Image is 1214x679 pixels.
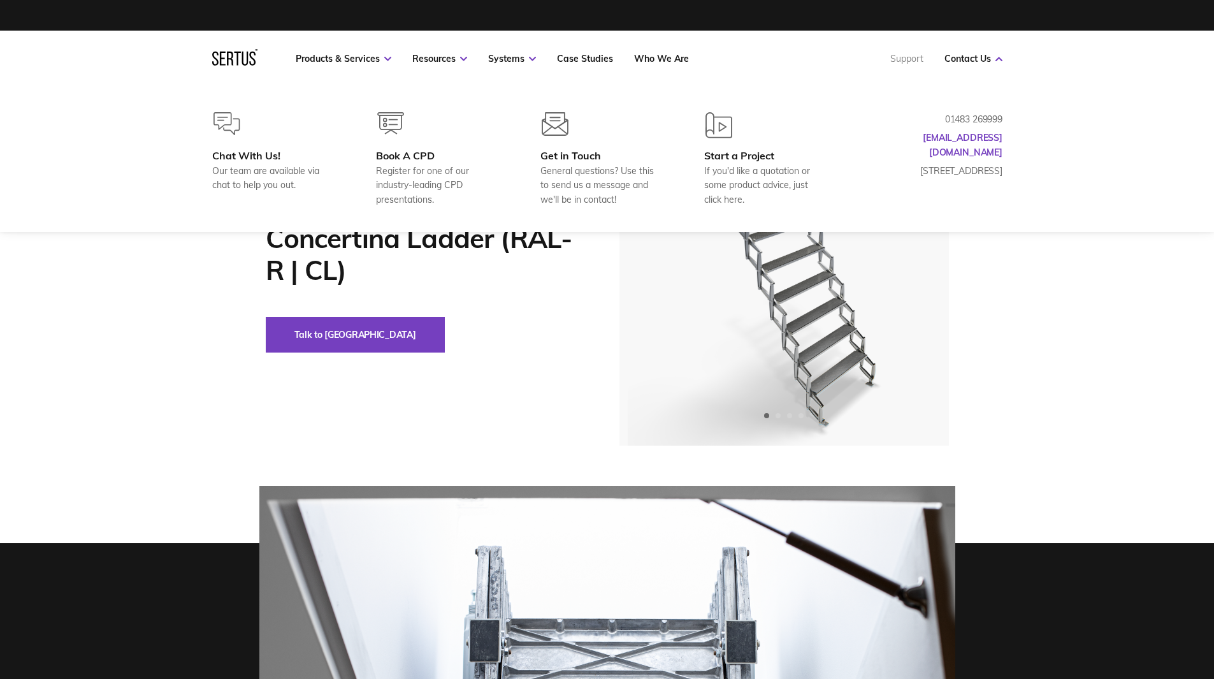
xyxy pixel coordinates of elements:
p: 01483 269999 [875,112,1002,126]
a: Start a ProjectIf you'd like a quotation or some product advice, just click here. [704,112,827,207]
div: Previous slide [649,260,680,291]
a: Chat With Us!Our team are available via chat to help you out. [212,112,335,207]
p: [STREET_ADDRESS] [875,164,1002,178]
div: Book A CPD [376,149,499,162]
a: Book A CPDRegister for one of our industry-leading CPD presentations. [376,112,499,207]
a: Support [890,53,923,64]
div: Next slide [888,260,919,291]
div: Start a Project [704,149,827,162]
a: Case Studies [557,53,613,64]
div: Our team are available via chat to help you out. [212,164,335,193]
span: Go to slide 3 [787,413,792,418]
div: General questions? Use this to send us a message and we'll be in contact! [540,164,663,207]
div: Get in Touch [540,149,663,162]
span: Go to slide 4 [798,413,804,418]
a: Contact Us [944,53,1002,64]
div: If you'd like a quotation or some product advice, just click here. [704,164,827,207]
a: Systems [488,53,536,64]
div: Register for one of our industry-leading CPD presentations. [376,164,499,207]
a: Get in TouchGeneral questions? Use this to send us a message and we'll be in contact! [540,112,663,207]
span: Go to slide 2 [776,413,781,418]
a: Products & Services [296,53,391,64]
a: [EMAIL_ADDRESS][DOMAIN_NAME] [923,132,1002,157]
button: Talk to [GEOGRAPHIC_DATA] [266,317,445,353]
a: Who We Are [634,53,689,64]
div: Chat With Us! [212,149,335,162]
h1: Concertina Ladder (RAL-R | CL) [266,223,581,286]
a: Resources [412,53,467,64]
